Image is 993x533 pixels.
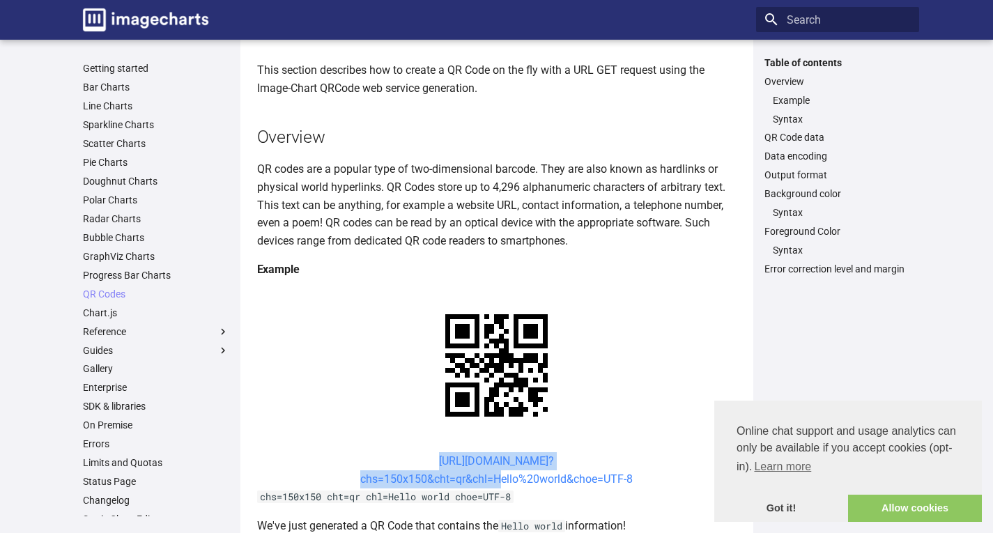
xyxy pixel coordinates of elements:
a: Image-Charts documentation [77,3,214,37]
a: Bubble Charts [83,231,229,244]
label: Reference [83,325,229,338]
p: This section describes how to create a QR Code on the fly with a URL GET request using the Image-... [257,61,737,97]
a: Gallery [83,362,229,375]
a: Progress Bar Charts [83,269,229,281]
a: Chart.js [83,307,229,319]
h4: Example [257,261,737,279]
span: Online chat support and usage analytics can only be available if you accept cookies (opt-in). [737,423,960,477]
a: Output format [764,169,911,181]
a: learn more about cookies [752,456,813,477]
p: QR codes are a popular type of two-dimensional barcode. They are also known as hardlinks or physi... [257,160,737,249]
a: dismiss cookie message [714,495,848,523]
img: logo [83,8,208,31]
input: Search [756,7,919,32]
a: Polar Charts [83,194,229,206]
a: Enterprise [83,381,229,394]
div: cookieconsent [714,401,982,522]
a: Syntax [773,206,911,219]
a: Radar Charts [83,213,229,225]
a: Foreground Color [764,225,911,238]
a: Sparkline Charts [83,118,229,131]
a: Doughnut Charts [83,175,229,187]
nav: Foreground Color [764,244,911,256]
a: Scatter Charts [83,137,229,150]
a: Syntax [773,113,911,125]
a: Line Charts [83,100,229,112]
a: SDK & libraries [83,400,229,412]
a: Syntax [773,244,911,256]
code: chs=150x150 cht=qr chl=Hello world choe=UTF-8 [257,490,514,503]
img: chart [421,290,572,441]
a: GraphViz Charts [83,250,229,263]
a: Bar Charts [83,81,229,93]
a: Static Chart Editor [83,513,229,525]
label: Table of contents [756,56,919,69]
nav: Background color [764,206,911,219]
a: [URL][DOMAIN_NAME]?chs=150x150&cht=qr&chl=Hello%20world&choe=UTF-8 [360,454,633,486]
a: QR Codes [83,288,229,300]
a: Overview [764,75,911,88]
a: Errors [83,438,229,450]
a: Changelog [83,494,229,507]
a: Limits and Quotas [83,456,229,469]
a: Background color [764,187,911,200]
a: Error correction level and margin [764,263,911,275]
label: Guides [83,344,229,357]
nav: Table of contents [756,56,919,276]
a: Status Page [83,475,229,488]
a: allow cookies [848,495,982,523]
a: Example [773,94,911,107]
nav: Overview [764,94,911,125]
code: Hello world [498,520,565,532]
a: Data encoding [764,150,911,162]
h2: Overview [257,125,737,149]
a: QR Code data [764,131,911,144]
a: Getting started [83,62,229,75]
a: On Premise [83,419,229,431]
a: Pie Charts [83,156,229,169]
